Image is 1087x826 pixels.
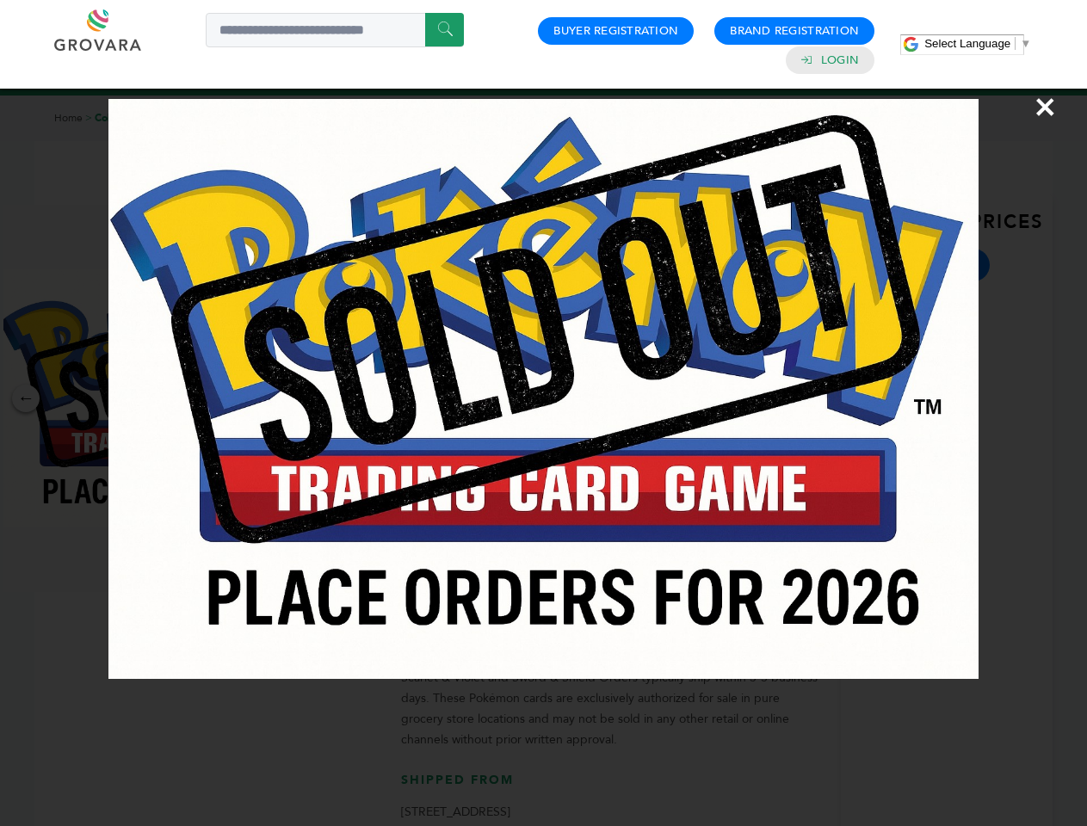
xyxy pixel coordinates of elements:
span: × [1034,83,1057,131]
span: ▼ [1020,37,1031,50]
a: Buyer Registration [553,23,678,39]
a: Brand Registration [730,23,859,39]
span: Select Language [924,37,1010,50]
input: Search a product or brand... [206,13,464,47]
a: Login [821,52,859,68]
a: Select Language​ [924,37,1031,50]
img: Image Preview [108,99,978,679]
span: ​ [1015,37,1016,50]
